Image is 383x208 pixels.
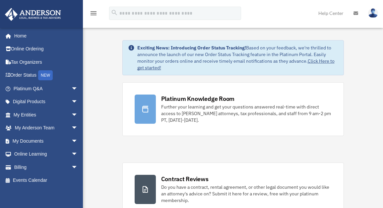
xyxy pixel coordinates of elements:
[5,69,88,82] a: Order StatusNEW
[5,55,88,69] a: Tax Organizers
[71,82,85,96] span: arrow_drop_down
[122,82,344,136] a: Platinum Knowledge Room Further your learning and get your questions answered real-time with dire...
[5,148,88,161] a: Online Learningarrow_drop_down
[161,184,332,204] div: Do you have a contract, rental agreement, or other legal document you would like an attorney's ad...
[161,95,235,103] div: Platinum Knowledge Room
[90,12,97,17] a: menu
[137,44,338,71] div: Based on your feedback, we're thrilled to announce the launch of our new Order Status Tracking fe...
[161,104,332,123] div: Further your learning and get your questions answered real-time with direct access to [PERSON_NAM...
[71,95,85,109] span: arrow_drop_down
[3,8,63,21] img: Anderson Advisors Platinum Portal
[71,121,85,135] span: arrow_drop_down
[71,108,85,122] span: arrow_drop_down
[71,134,85,148] span: arrow_drop_down
[71,148,85,161] span: arrow_drop_down
[5,42,88,56] a: Online Ordering
[5,134,88,148] a: My Documentsarrow_drop_down
[71,161,85,174] span: arrow_drop_down
[5,29,85,42] a: Home
[90,9,97,17] i: menu
[137,58,335,71] a: Click Here to get started!
[38,70,53,80] div: NEW
[161,175,209,183] div: Contract Reviews
[111,9,118,16] i: search
[137,45,246,51] strong: Exciting News: Introducing Order Status Tracking!
[5,82,88,95] a: Platinum Q&Aarrow_drop_down
[5,108,88,121] a: My Entitiesarrow_drop_down
[5,161,88,174] a: Billingarrow_drop_down
[368,8,378,18] img: User Pic
[5,121,88,135] a: My Anderson Teamarrow_drop_down
[5,95,88,108] a: Digital Productsarrow_drop_down
[5,174,88,187] a: Events Calendar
